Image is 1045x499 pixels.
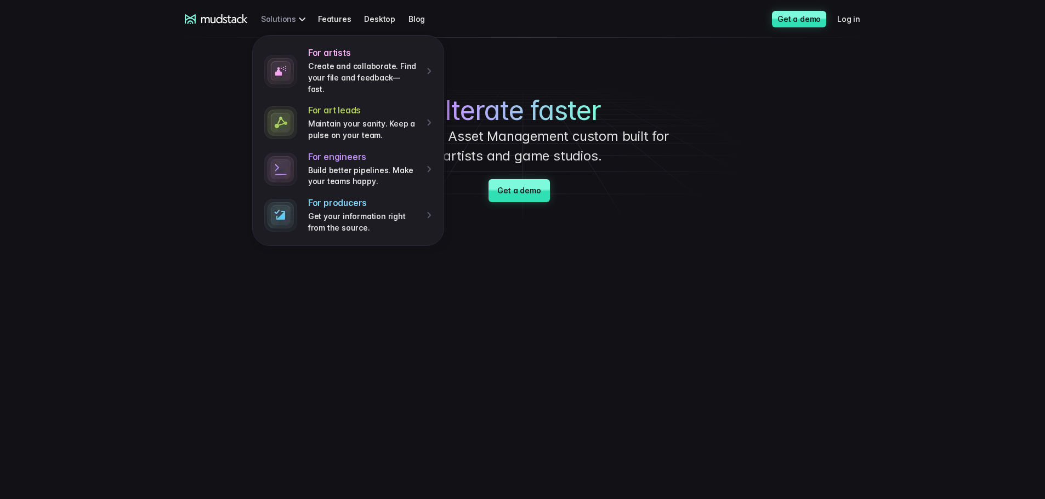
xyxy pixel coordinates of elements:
[445,95,601,127] span: Iterate faster
[183,45,213,55] span: Job title
[259,42,437,100] a: For artistsCreate and collaborate. Find your file and feedback— fast.
[264,199,297,232] img: stylized terminal icon
[13,198,128,208] span: Work with outsourced artists?
[185,14,248,24] a: mudstack logo
[259,100,437,146] a: For art leadsMaintain your sanity. Keep a pulse on your team.
[358,127,687,166] p: with Digital Asset Management custom built for artists and game studios.
[308,47,419,59] h4: For artists
[489,179,549,202] a: Get a demo
[259,192,437,238] a: For producersGet your information right from the source.
[308,211,419,233] p: Get your information right from the source.
[3,199,10,206] input: Work with outsourced artists?
[308,151,419,163] h4: For engineers
[308,165,419,187] p: Build better pipelines. Make your teams happy.
[364,9,408,29] a: Desktop
[264,55,297,88] img: spray paint icon
[408,9,438,29] a: Blog
[308,118,419,141] p: Maintain your sanity. Keep a pulse on your team.
[308,105,419,116] h4: For art leads
[264,106,297,139] img: connected dots icon
[318,9,364,29] a: Features
[772,11,826,27] a: Get a demo
[837,9,873,29] a: Log in
[308,197,419,209] h4: For producers
[183,1,224,10] span: Last name
[183,90,234,100] span: Art team size
[259,146,437,192] a: For engineersBuild better pipelines. Make your teams happy.
[308,61,419,95] p: Create and collaborate. Find your file and feedback— fast.
[261,9,309,29] div: Solutions
[264,153,297,186] img: stylized terminal icon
